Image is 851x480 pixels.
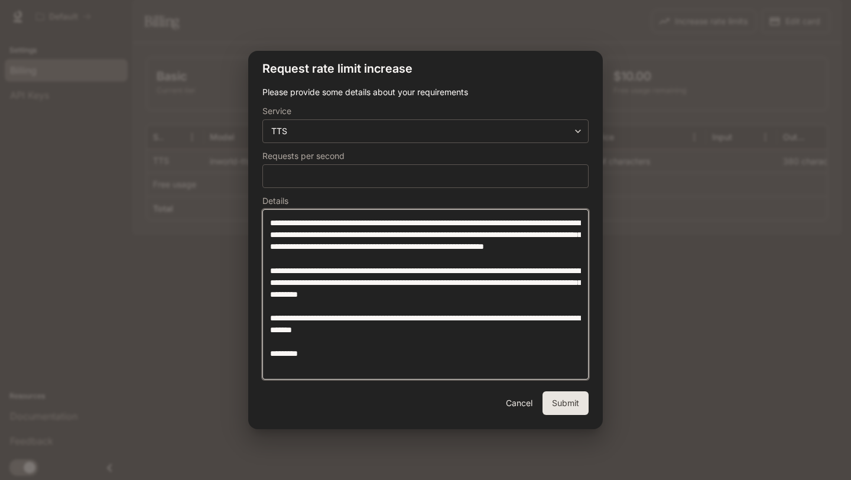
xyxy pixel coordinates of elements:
button: Submit [543,391,589,415]
button: Cancel [500,391,538,415]
h2: Request rate limit increase [248,51,603,86]
p: Please provide some details about your requirements [262,86,589,98]
p: Requests per second [262,152,345,160]
p: Service [262,107,291,115]
p: Details [262,197,288,205]
div: TTS [263,125,588,137]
